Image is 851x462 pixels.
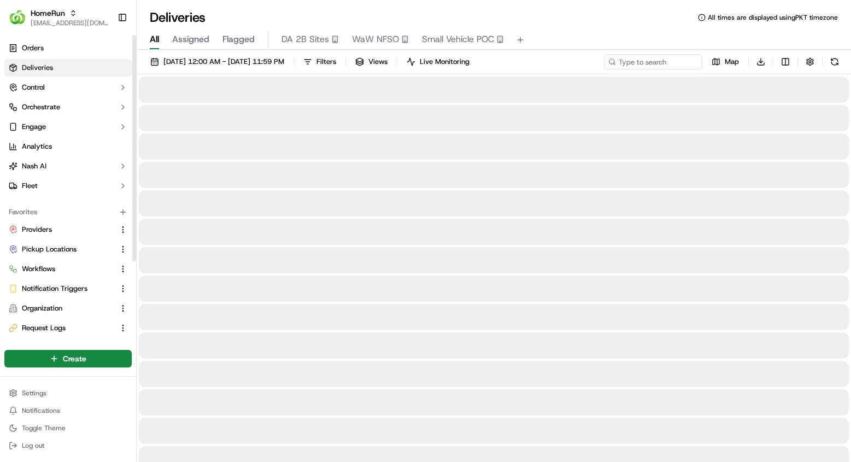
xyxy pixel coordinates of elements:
div: Favorites [4,203,132,221]
button: [DATE] 12:00 AM - [DATE] 11:59 PM [145,54,289,69]
span: Assigned [172,33,209,46]
span: Nash AI [22,161,46,171]
a: Workflows [9,264,114,274]
button: Orchestrate [4,98,132,116]
span: Engage [22,122,46,132]
span: Flagged [222,33,255,46]
span: Create [63,353,86,364]
img: HomeRun [9,9,26,26]
span: Notification Triggers [22,284,87,294]
button: Create [4,350,132,367]
span: Notifications [22,406,60,415]
button: [EMAIL_ADDRESS][DOMAIN_NAME] [31,19,109,27]
button: Log out [4,438,132,453]
button: Nash AI [4,157,132,175]
span: Orchestrate [22,102,60,112]
a: Providers [9,225,114,235]
span: Workflows [22,264,55,274]
button: Views [350,54,392,69]
span: DA 2B Sites [281,33,329,46]
input: Type to search [604,54,702,69]
a: Organization [9,303,114,313]
span: [DATE] 12:00 AM - [DATE] 11:59 PM [163,57,284,67]
button: Map [707,54,744,69]
button: Control [4,79,132,96]
a: Pickup Locations [9,244,114,254]
span: Request Logs [22,323,66,333]
span: Views [368,57,388,67]
button: Notifications [4,403,132,418]
button: Organization [4,300,132,317]
button: Providers [4,221,132,238]
span: Deliveries [22,63,53,73]
a: Request Logs [9,323,114,333]
span: Providers [22,225,52,235]
button: Pickup Locations [4,241,132,258]
a: Deliveries [4,59,132,77]
span: Control [22,83,45,92]
span: All times are displayed using PKT timezone [708,13,838,22]
span: Settings [22,389,46,397]
button: HomeRunHomeRun[EMAIL_ADDRESS][DOMAIN_NAME] [4,4,113,31]
span: Log out [22,441,44,450]
span: Map [725,57,739,67]
span: Pickup Locations [22,244,77,254]
span: Toggle Theme [22,424,66,432]
a: Notification Triggers [9,284,114,294]
span: Organization [22,303,62,313]
span: All [150,33,159,46]
button: Request Logs [4,319,132,337]
h1: Deliveries [150,9,206,26]
span: Analytics [22,142,52,151]
span: Orders [22,43,44,53]
a: Analytics [4,138,132,155]
button: Refresh [827,54,842,69]
span: Live Monitoring [420,57,469,67]
button: Fleet [4,177,132,195]
span: Filters [316,57,336,67]
button: Toggle Theme [4,420,132,436]
span: Fleet [22,181,38,191]
button: Workflows [4,260,132,278]
button: Live Monitoring [402,54,474,69]
button: HomeRun [31,8,65,19]
button: Engage [4,118,132,136]
button: Notification Triggers [4,280,132,297]
button: Settings [4,385,132,401]
a: Orders [4,39,132,57]
span: Small Vehicle POC [422,33,494,46]
button: Filters [298,54,341,69]
span: WaW NFSO [352,33,399,46]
